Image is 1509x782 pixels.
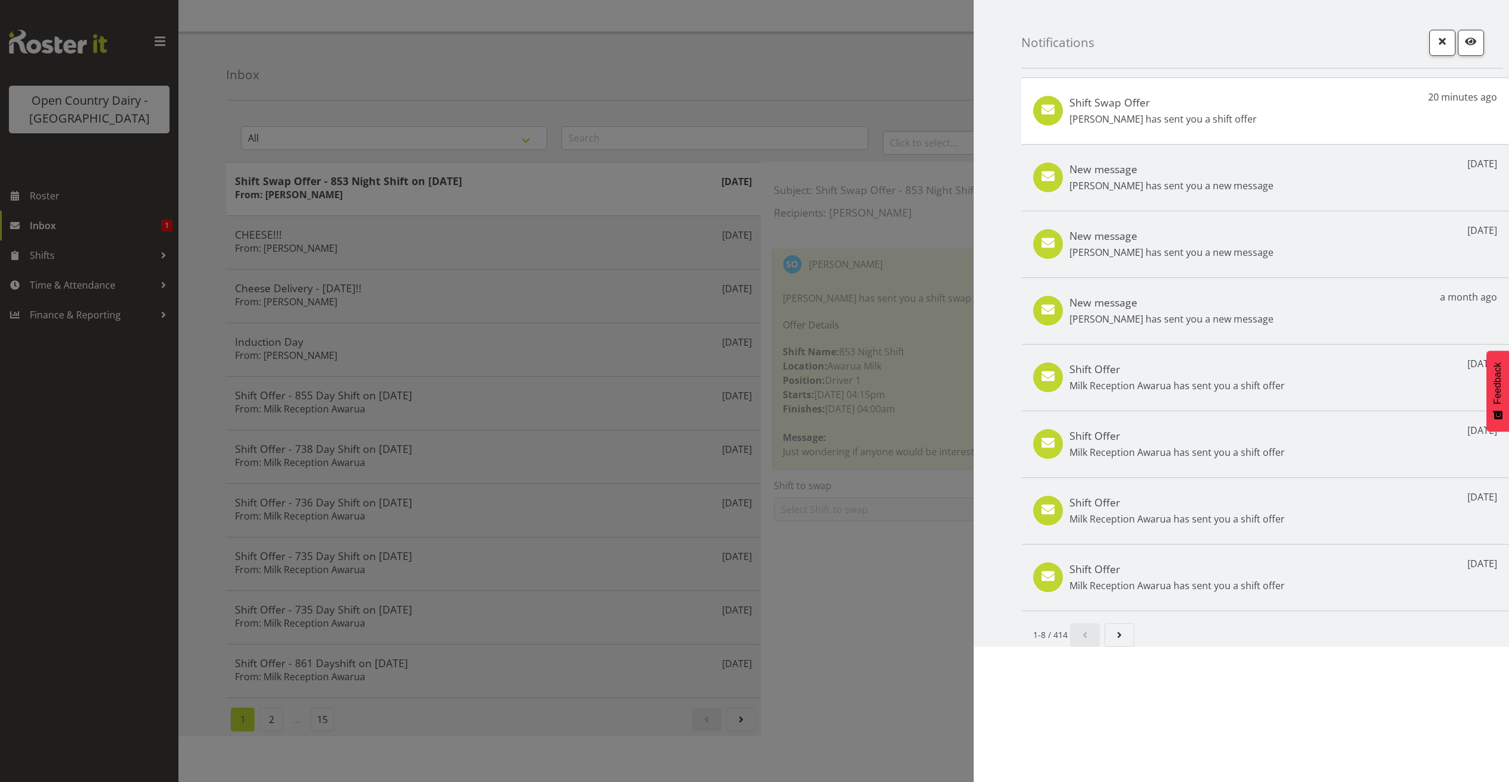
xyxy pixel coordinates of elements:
h5: Shift Offer [1069,496,1285,509]
button: Feedback - Show survey [1486,351,1509,431]
h5: Shift Offer [1069,562,1285,575]
p: [DATE] [1467,223,1497,237]
button: Mark as read [1458,30,1484,56]
p: a month ago [1440,290,1497,304]
p: 20 minutes ago [1428,90,1497,104]
p: [PERSON_NAME] has sent you a new message [1069,245,1273,259]
p: [DATE] [1467,490,1497,504]
h5: New message [1069,229,1273,242]
p: Milk Reception Awarua has sent you a shift offer [1069,445,1285,459]
button: Close [1429,30,1455,56]
a: Next page [1105,623,1134,647]
h5: New message [1069,296,1273,309]
h5: Shift Swap Offer [1069,96,1257,109]
p: [PERSON_NAME] has sent you a shift offer [1069,112,1257,126]
p: [DATE] [1467,423,1497,437]
h5: New message [1069,162,1273,176]
a: Previous page [1070,623,1100,647]
h5: Shift Offer [1069,429,1285,442]
p: [PERSON_NAME] has sent you a new message [1069,312,1273,326]
p: [DATE] [1467,157,1497,171]
p: [DATE] [1467,556,1497,571]
small: 1-8 / 414 [1033,628,1068,641]
h4: Notifications [1021,36,1094,49]
p: [DATE] [1467,356,1497,371]
p: Milk Reception Awarua has sent you a shift offer [1069,578,1285,593]
h5: Shift Offer [1069,362,1285,376]
p: Milk Reception Awarua has sent you a shift offer [1069,379,1285,393]
p: Milk Reception Awarua has sent you a shift offer [1069,512,1285,526]
p: [PERSON_NAME] has sent you a new message [1069,179,1273,193]
span: Feedback [1492,362,1503,404]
